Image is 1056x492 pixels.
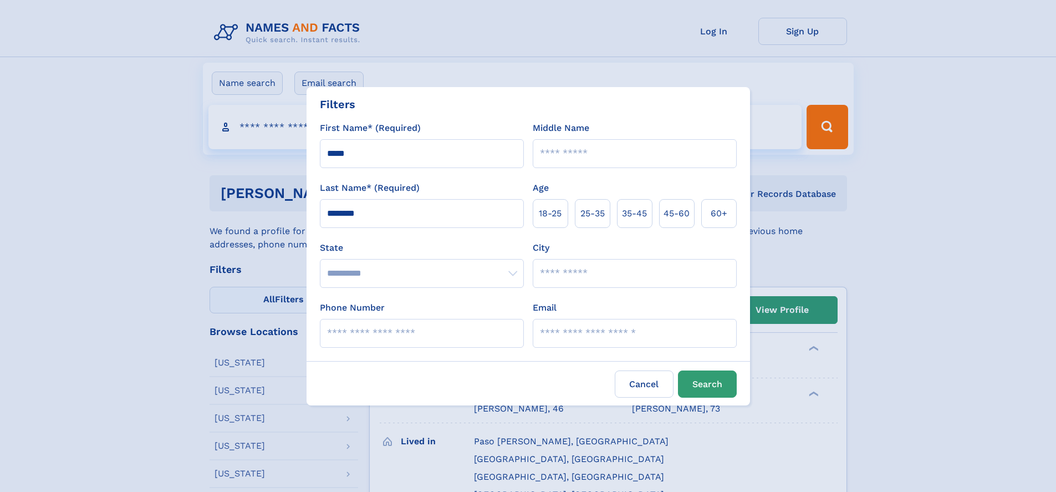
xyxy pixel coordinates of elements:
[533,241,549,255] label: City
[664,207,690,220] span: 45‑60
[678,371,737,398] button: Search
[320,96,355,113] div: Filters
[533,181,549,195] label: Age
[320,181,420,195] label: Last Name* (Required)
[622,207,647,220] span: 35‑45
[320,121,421,135] label: First Name* (Required)
[580,207,605,220] span: 25‑35
[533,301,557,315] label: Email
[533,121,589,135] label: Middle Name
[320,301,385,315] label: Phone Number
[615,371,674,398] label: Cancel
[711,207,727,220] span: 60+
[320,241,524,255] label: State
[539,207,562,220] span: 18‑25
